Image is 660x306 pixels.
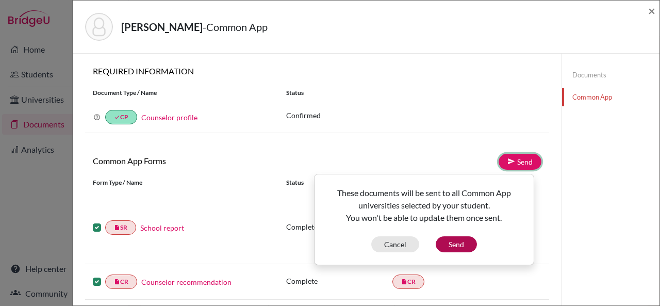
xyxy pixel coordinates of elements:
[141,277,232,287] a: Counselor recommendation
[141,113,197,122] a: Counselor profile
[436,236,477,252] button: Send
[85,178,278,187] div: Form Type / Name
[499,154,541,170] a: Send
[562,66,659,84] a: Documents
[314,174,534,265] div: Send
[648,5,655,17] button: Close
[562,88,659,106] a: Common App
[278,88,549,98] div: Status
[85,66,549,76] h6: REQUIRED INFORMATION
[286,221,392,232] p: Complete
[392,275,424,289] a: insert_drive_fileCR
[105,275,137,289] a: insert_drive_fileCR
[114,279,120,285] i: insert_drive_file
[371,236,419,252] button: Cancel
[140,222,184,233] a: School report
[105,110,137,124] a: doneCP
[286,178,392,187] div: Status
[401,279,407,285] i: insert_drive_file
[648,3,655,18] span: ×
[85,88,278,98] div: Document Type / Name
[121,21,203,33] strong: [PERSON_NAME]
[114,114,120,120] i: done
[286,110,541,121] p: Confirmed
[203,21,268,33] span: - Common App
[286,276,392,286] p: Complete
[105,220,136,235] a: insert_drive_fileSR
[323,187,525,224] p: These documents will be sent to all Common App universities selected by your student. You won't b...
[85,156,317,166] h6: Common App Forms
[114,224,120,231] i: insert_drive_file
